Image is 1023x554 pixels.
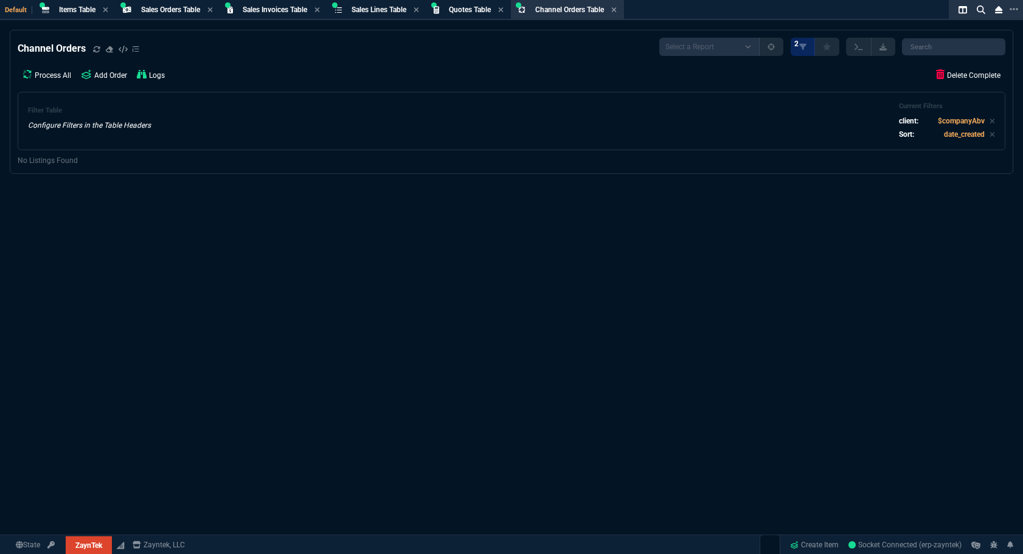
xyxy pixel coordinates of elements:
a: Process All [18,63,76,87]
p: Sort: [899,129,914,140]
code: date_created [944,130,985,139]
nx-icon: Close Tab [103,5,108,15]
p: No Listings Found [18,155,1005,166]
span: Socket Connected (erp-zayntek) [848,541,962,549]
nx-icon: Split Panels [954,2,972,17]
span: Channel Orders Table [535,5,604,14]
span: Sales Lines Table [352,5,406,14]
nx-icon: Close Tab [414,5,419,15]
span: Quotes Table [449,5,491,14]
nx-icon: Open New Tab [1010,4,1018,15]
nx-icon: Close Tab [611,5,617,15]
span: Sales Orders Table [141,5,200,14]
h6: Filter Table [28,106,151,115]
a: API TOKEN [44,539,58,550]
p: Configure Filters in the Table Headers [28,120,151,131]
code: $companyAbv [938,117,985,125]
a: NMIE2gydcyEHmkneAACp [848,539,962,550]
a: Add Order [76,63,132,87]
nx-icon: Close Tab [498,5,504,15]
p: client: [899,116,918,126]
h4: Channel Orders [18,41,86,56]
nx-icon: Close Tab [207,5,213,15]
nx-icon: Search [972,2,990,17]
h6: Current Filters [899,102,995,111]
a: msbcCompanyName [129,539,189,550]
span: 2 [794,39,799,49]
span: Items Table [59,5,95,14]
span: Sales Invoices Table [243,5,307,14]
span: Default [5,6,32,14]
a: Delete Complete [931,63,1005,87]
nx-icon: Close Tab [314,5,320,15]
nx-icon: Close Workbench [990,2,1007,17]
a: Create Item [785,536,844,554]
input: Search [902,38,1005,55]
a: Logs [132,63,170,87]
a: Global State [12,539,44,550]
